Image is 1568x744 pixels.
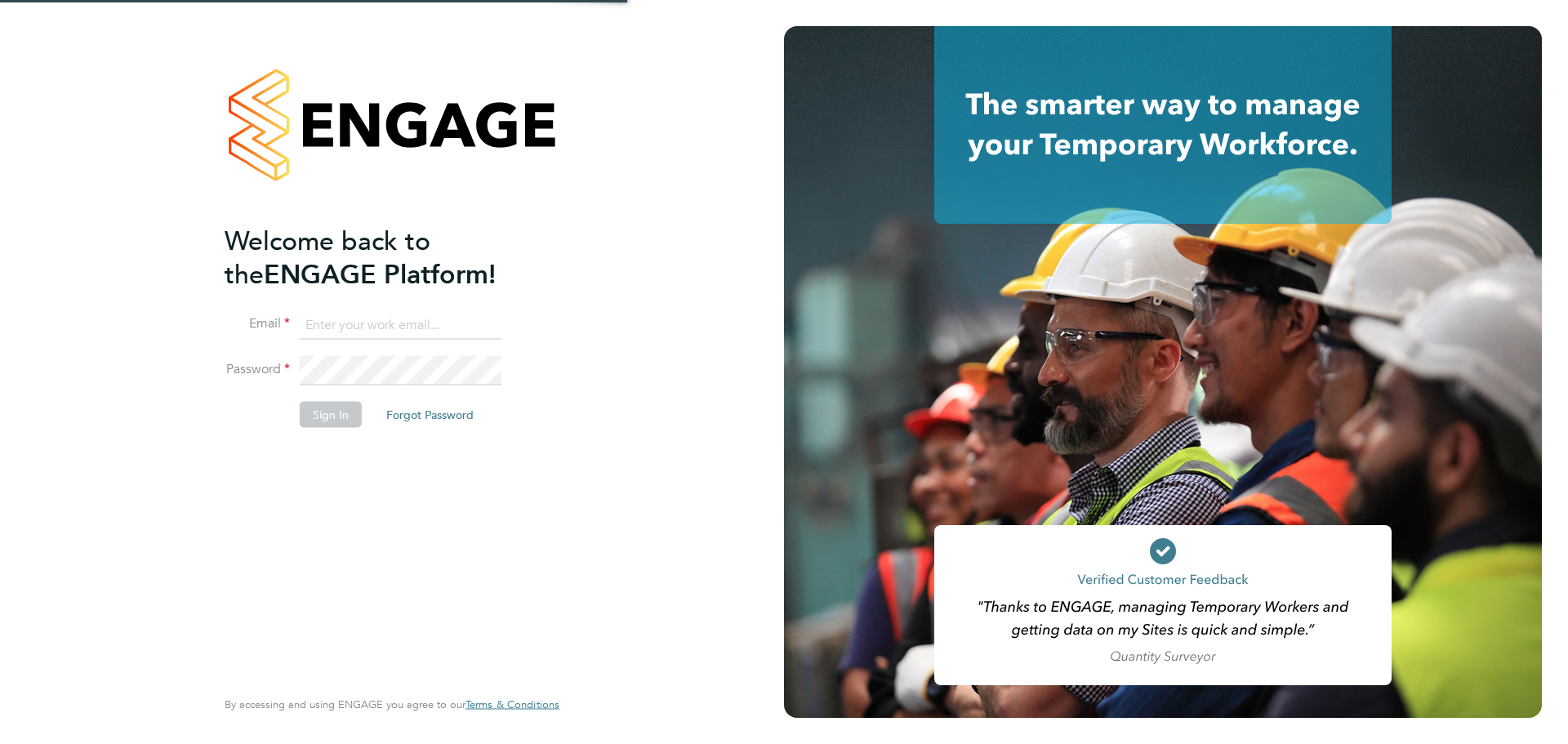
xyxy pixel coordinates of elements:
h2: ENGAGE Platform! [225,224,543,291]
button: Forgot Password [373,402,487,428]
input: Enter your work email... [300,310,501,340]
button: Sign In [300,402,362,428]
label: Password [225,361,290,378]
span: Terms & Conditions [465,697,559,711]
a: Terms & Conditions [465,698,559,711]
span: Welcome back to the [225,225,430,290]
span: By accessing and using ENGAGE you agree to our [225,697,559,711]
label: Email [225,315,290,332]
